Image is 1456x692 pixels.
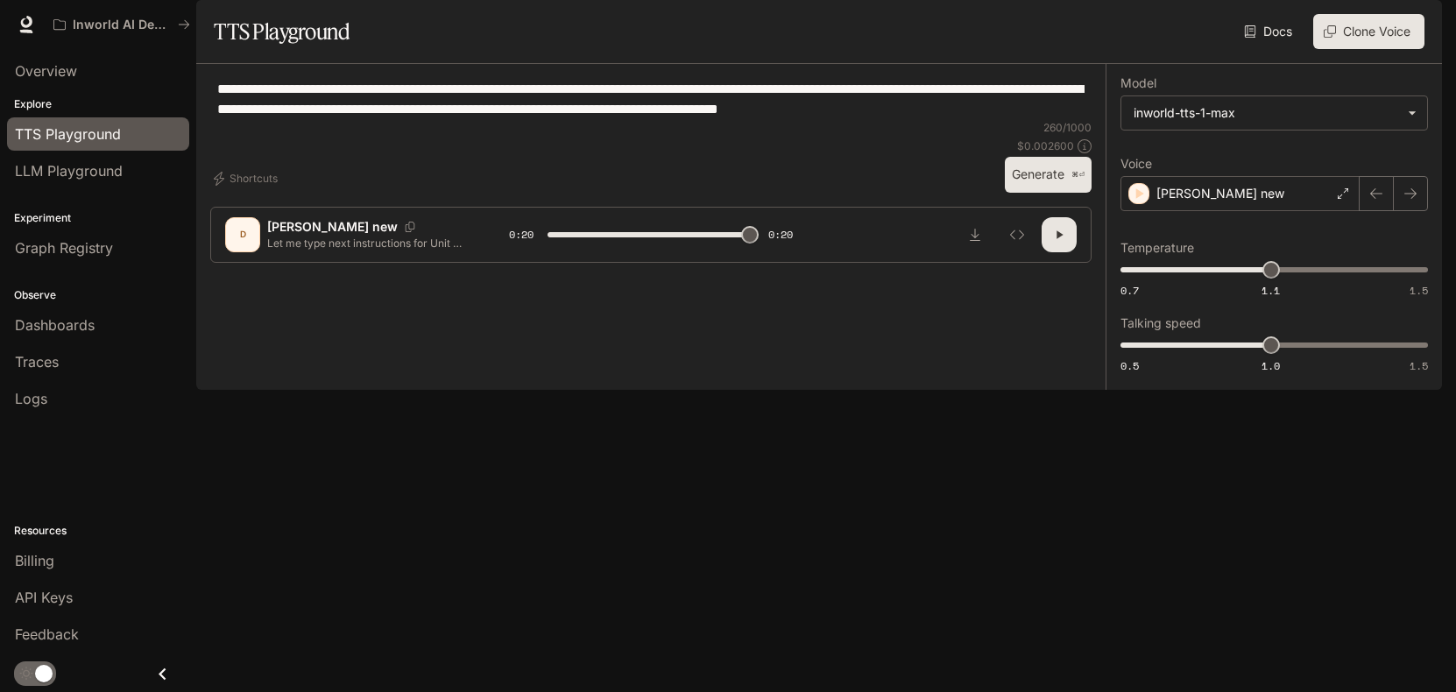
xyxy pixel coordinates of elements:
iframe: Intercom live chat [1396,632,1438,674]
h1: TTS Playground [214,14,350,49]
span: 0:20 [768,226,793,244]
p: [PERSON_NAME] new [1156,185,1284,202]
button: Download audio [958,217,993,252]
p: [PERSON_NAME] new [267,218,398,236]
p: Let me type next instructions for Unit AI about it. I can copy class name from chat history to sp... [267,236,467,251]
span: 0.5 [1120,358,1139,373]
span: 1.5 [1410,283,1428,298]
button: Generate⌘⏎ [1005,157,1092,193]
p: 260 / 1000 [1043,120,1092,135]
span: 0.7 [1120,283,1139,298]
p: Voice [1120,158,1152,170]
button: Shortcuts [210,165,285,193]
span: 1.1 [1262,283,1280,298]
button: Copy Voice ID [398,222,422,232]
a: Docs [1240,14,1299,49]
div: D [229,221,257,249]
p: $ 0.002600 [1017,138,1074,153]
button: Inspect [1000,217,1035,252]
p: Inworld AI Demos [73,18,171,32]
button: All workspaces [46,7,198,42]
span: 1.5 [1410,358,1428,373]
p: Temperature [1120,242,1194,254]
div: inworld-tts-1-max [1121,96,1427,130]
p: Talking speed [1120,317,1201,329]
p: ⌘⏎ [1071,170,1085,180]
button: Clone Voice [1313,14,1424,49]
span: 1.0 [1262,358,1280,373]
span: 0:20 [509,226,534,244]
div: inworld-tts-1-max [1134,104,1399,122]
p: Model [1120,77,1156,89]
